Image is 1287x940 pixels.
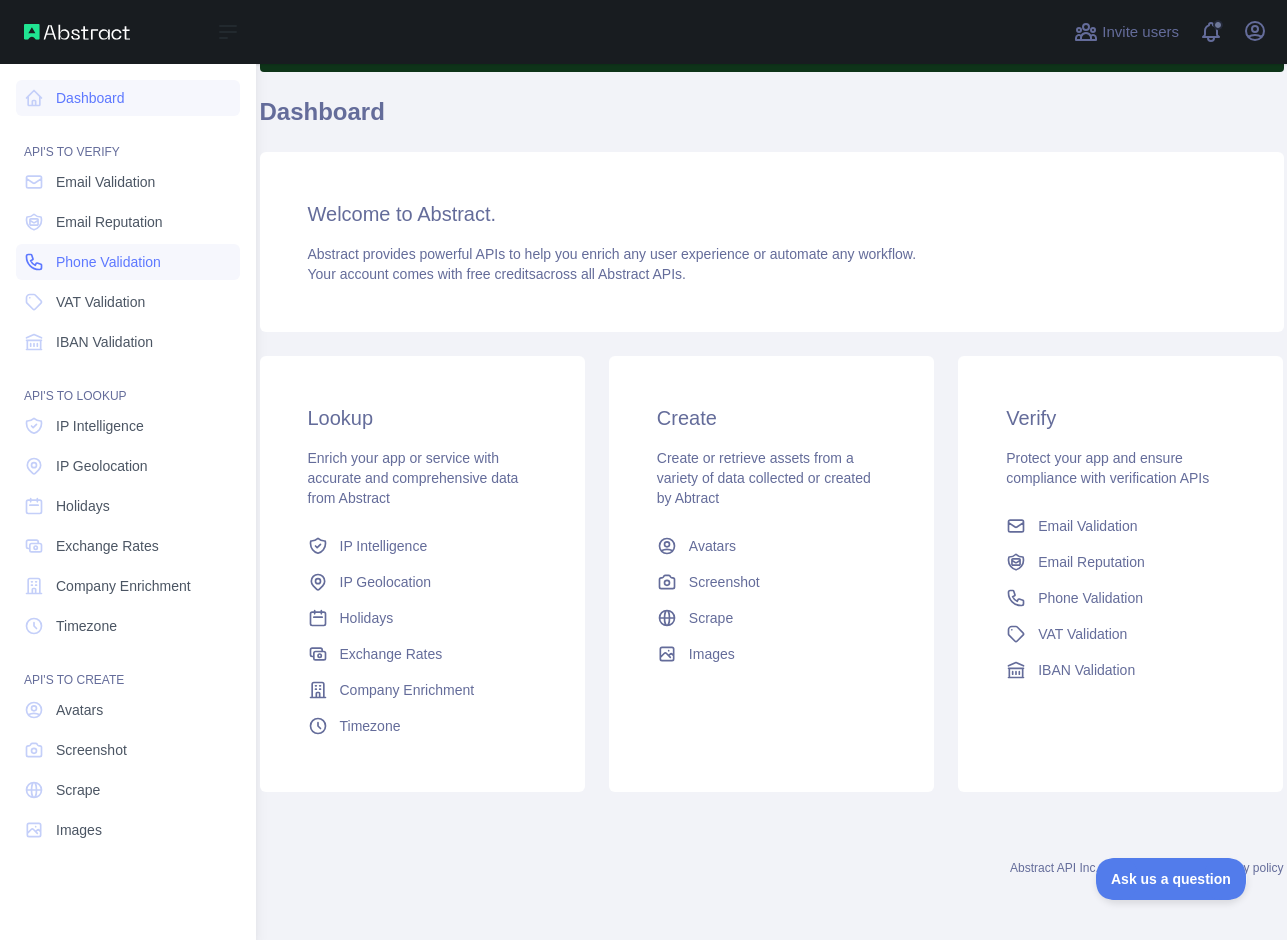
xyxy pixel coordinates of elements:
[467,266,536,282] span: free credits
[308,266,686,282] span: Your account comes with across all Abstract APIs.
[300,600,545,636] a: Holidays
[56,740,127,760] span: Screenshot
[308,404,537,432] h3: Lookup
[56,212,163,232] span: Email Reputation
[1102,21,1179,44] span: Invite users
[300,672,545,708] a: Company Enrichment
[649,564,894,600] a: Screenshot
[16,692,240,728] a: Avatars
[16,488,240,524] a: Holidays
[260,96,1284,144] h1: Dashboard
[1010,861,1099,875] a: Abstract API Inc.
[16,568,240,604] a: Company Enrichment
[24,24,130,40] img: Abstract API
[16,364,240,404] div: API'S TO LOOKUP
[56,820,102,840] span: Images
[16,80,240,116] a: Dashboard
[56,780,100,800] span: Scrape
[689,644,735,664] span: Images
[1038,624,1127,644] span: VAT Validation
[657,450,871,506] span: Create or retrieve assets from a variety of data collected or created by Abtract
[1038,588,1143,608] span: Phone Validation
[16,408,240,444] a: IP Intelligence
[300,708,545,744] a: Timezone
[16,608,240,644] a: Timezone
[689,572,760,592] span: Screenshot
[56,456,148,476] span: IP Geolocation
[16,324,240,360] a: IBAN Validation
[308,200,1236,228] h3: Welcome to Abstract.
[998,544,1243,580] a: Email Reputation
[16,284,240,320] a: VAT Validation
[1038,552,1145,572] span: Email Reputation
[16,812,240,848] a: Images
[56,700,103,720] span: Avatars
[649,636,894,672] a: Images
[56,616,117,636] span: Timezone
[56,252,161,272] span: Phone Validation
[16,244,240,280] a: Phone Validation
[340,644,443,664] span: Exchange Rates
[998,652,1243,688] a: IBAN Validation
[1006,450,1209,486] span: Protect your app and ensure compliance with verification APIs
[16,772,240,808] a: Scrape
[340,536,428,556] span: IP Intelligence
[56,496,110,516] span: Holidays
[56,536,159,556] span: Exchange Rates
[16,648,240,688] div: API'S TO CREATE
[300,564,545,600] a: IP Geolocation
[16,204,240,240] a: Email Reputation
[340,716,401,736] span: Timezone
[300,636,545,672] a: Exchange Rates
[998,580,1243,616] a: Phone Validation
[340,572,432,592] span: IP Geolocation
[1038,516,1137,536] span: Email Validation
[657,404,886,432] h3: Create
[1006,404,1235,432] h3: Verify
[56,416,144,436] span: IP Intelligence
[16,120,240,160] div: API'S TO VERIFY
[16,732,240,768] a: Screenshot
[16,528,240,564] a: Exchange Rates
[56,332,153,352] span: IBAN Validation
[689,608,733,628] span: Scrape
[649,600,894,636] a: Scrape
[308,450,519,506] span: Enrich your app or service with accurate and comprehensive data from Abstract
[998,508,1243,544] a: Email Validation
[649,528,894,564] a: Avatars
[56,172,155,192] span: Email Validation
[308,246,917,262] span: Abstract provides powerful APIs to help you enrich any user experience or automate any workflow.
[1096,858,1247,900] iframe: Toggle Customer Support
[16,448,240,484] a: IP Geolocation
[1038,660,1135,680] span: IBAN Validation
[1070,16,1183,48] button: Invite users
[300,528,545,564] a: IP Intelligence
[16,164,240,200] a: Email Validation
[56,576,191,596] span: Company Enrichment
[689,536,736,556] span: Avatars
[340,608,394,628] span: Holidays
[998,616,1243,652] a: VAT Validation
[56,292,145,312] span: VAT Validation
[340,680,475,700] span: Company Enrichment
